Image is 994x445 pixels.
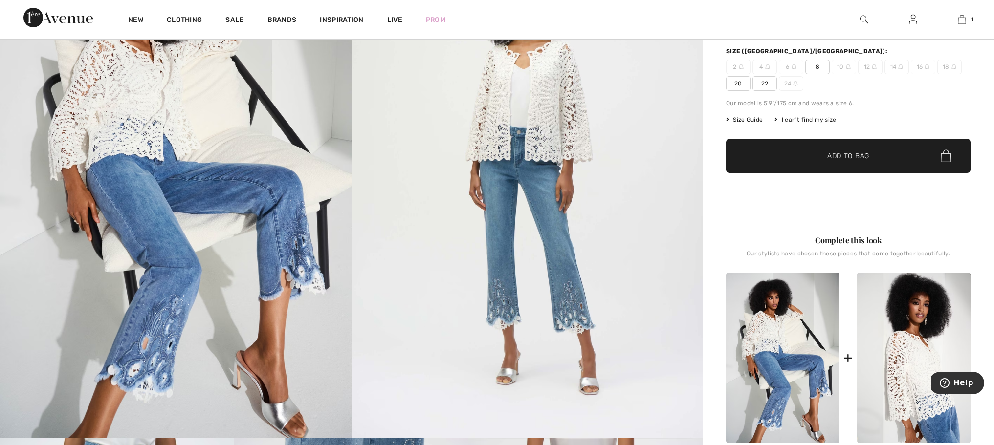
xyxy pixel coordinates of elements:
[387,15,402,25] a: Live
[951,64,956,69] img: ring-m.svg
[774,115,836,124] div: I can't find my size
[827,151,869,161] span: Add to Bag
[726,273,839,443] img: High-Waisted Cropped Jeans Style 252910
[792,64,796,69] img: ring-m.svg
[167,16,202,26] a: Clothing
[857,273,971,443] img: Crochet Lace Open-Front Cardigan Style 252905
[793,81,798,86] img: ring-m.svg
[937,60,962,74] span: 18
[752,76,777,91] span: 22
[858,60,883,74] span: 12
[320,16,363,26] span: Inspiration
[726,139,971,173] button: Add to Bag
[860,14,868,25] img: search the website
[267,16,297,26] a: Brands
[726,115,763,124] span: Size Guide
[971,15,973,24] span: 1
[909,14,917,25] img: My Info
[911,60,935,74] span: 16
[931,372,984,396] iframe: Opens a widget where you can find more information
[739,64,744,69] img: ring-m.svg
[726,99,971,107] div: Our model is 5'9"/175 cm and wears a size 6.
[832,60,856,74] span: 10
[958,14,966,25] img: My Bag
[898,64,903,69] img: ring-m.svg
[938,14,986,25] a: 1
[726,234,971,246] div: Complete this look
[726,47,889,56] div: Size ([GEOGRAPHIC_DATA]/[GEOGRAPHIC_DATA]):
[23,8,93,27] img: 1ère Avenue
[872,64,877,69] img: ring-m.svg
[779,76,803,91] span: 24
[843,347,853,369] div: +
[726,250,971,265] div: Our stylists have chosen these pieces that come together beautifully.
[846,64,851,69] img: ring-m.svg
[128,16,143,26] a: New
[726,76,751,91] span: 20
[752,60,777,74] span: 4
[765,64,770,69] img: ring-m.svg
[426,15,445,25] a: Prom
[941,149,951,162] img: Bag.svg
[925,64,929,69] img: ring-m.svg
[884,60,909,74] span: 14
[779,60,803,74] span: 6
[225,16,243,26] a: Sale
[901,14,925,26] a: Sign In
[805,60,830,74] span: 8
[726,60,751,74] span: 2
